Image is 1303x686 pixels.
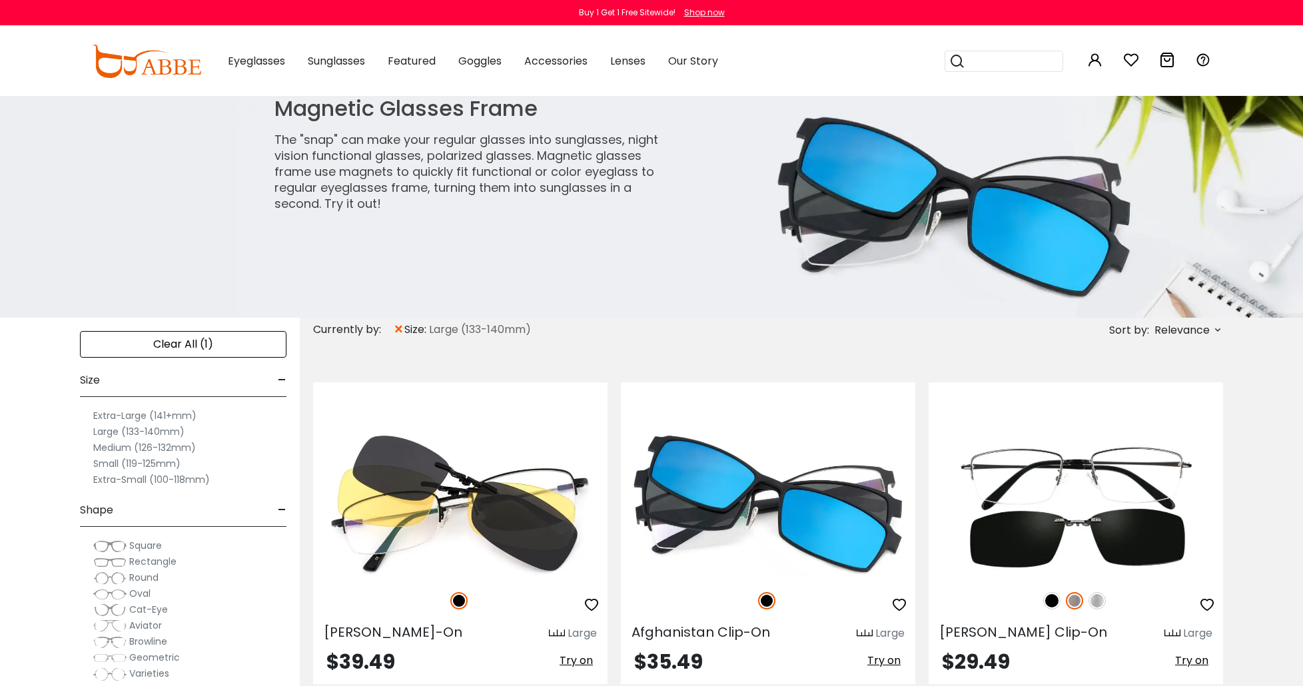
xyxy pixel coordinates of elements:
span: Rectangle [129,555,177,568]
a: Shop now [677,7,725,18]
div: Large [568,625,597,641]
span: Shape [80,494,113,526]
img: size ruler [1164,629,1180,639]
span: - [278,494,286,526]
span: Sort by: [1109,322,1149,338]
span: [PERSON_NAME] Clip-On [939,623,1107,641]
div: Large [875,625,905,641]
img: Aviator.png [93,619,127,633]
label: Small (119-125mm) [93,456,181,472]
span: size: [404,322,429,338]
span: Sunglasses [308,53,365,69]
p: The "snap" can make your regular glasses into sunglasses, night vision functional glasses, polari... [274,132,658,212]
span: Browline [129,635,167,648]
button: Try on [1171,652,1212,669]
img: Gun [1066,592,1083,609]
button: Try on [556,652,597,669]
span: Varieties [129,667,169,680]
label: Medium (126-132mm) [93,440,196,456]
span: Oval [129,587,151,600]
label: Extra-Small (100-118mm) [93,472,210,488]
img: size ruler [857,629,873,639]
span: × [393,318,404,342]
span: Geometric [129,651,180,664]
img: Silver [1088,592,1106,609]
img: Square.png [93,539,127,553]
span: - [278,364,286,396]
button: Try on [863,652,905,669]
span: Large (133-140mm) [429,322,531,338]
span: Eyeglasses [228,53,285,69]
div: Large [1183,625,1212,641]
img: Black [758,592,775,609]
span: $29.49 [942,647,1010,676]
div: Shop now [684,7,725,19]
img: Varieties.png [93,667,127,681]
span: Lenses [610,53,646,69]
span: Goggles [458,53,502,69]
span: Accessories [524,53,588,69]
span: Try on [867,653,901,668]
div: Buy 1 Get 1 Free Sitewide! [579,7,675,19]
img: Black [450,592,468,609]
img: Black Luke Clip-On - Metal ,Adjust Nose Pads [313,430,608,577]
img: Cat-Eye.png [93,603,127,617]
img: Browline.png [93,635,127,649]
img: abbeglasses.com [92,45,201,78]
span: Square [129,539,162,552]
div: Currently by: [313,318,393,342]
span: Round [129,571,159,584]
img: Gun Beckett Clip-On - Metal ,Adjust Nose Pads [929,430,1223,577]
img: Geometric.png [93,651,127,665]
span: Cat-Eye [129,603,168,616]
span: $39.49 [326,647,395,676]
span: Aviator [129,619,162,632]
span: Size [80,364,100,396]
img: Round.png [93,571,127,585]
img: Black [1043,592,1061,609]
img: Oval.png [93,587,127,601]
span: Featured [388,53,436,69]
div: Clear All (1) [80,331,286,358]
img: Black Afghanistan Clip-On - TR ,Adjust Nose Pads [621,430,915,577]
span: $35.49 [634,647,703,676]
span: Our Story [668,53,718,69]
label: Large (133-140mm) [93,424,185,440]
span: Try on [1175,653,1208,668]
span: Try on [560,653,593,668]
span: [PERSON_NAME]-On [324,623,462,641]
h1: Magnetic Glasses Frame [274,96,658,121]
span: Relevance [1154,318,1210,342]
img: Rectangle.png [93,555,127,569]
img: size ruler [549,629,565,639]
label: Extra-Large (141+mm) [93,408,197,424]
span: Afghanistan Clip-On [632,623,770,641]
img: magnetic glasses frame [237,96,1303,318]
